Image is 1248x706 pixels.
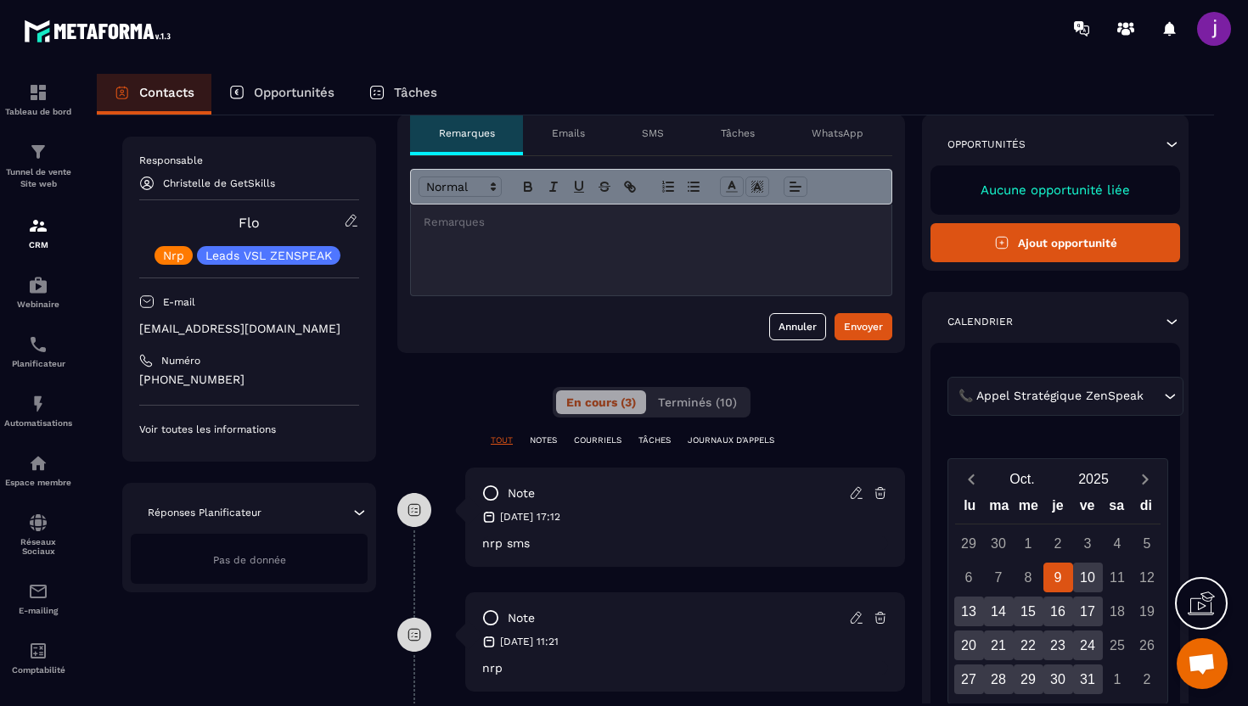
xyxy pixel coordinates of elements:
[1103,529,1133,558] div: 4
[1043,529,1073,558] div: 2
[4,322,72,381] a: schedulerschedulerPlanificateur
[1103,597,1133,626] div: 18
[1073,597,1103,626] div: 17
[213,554,286,566] span: Pas de donnée
[163,295,195,309] p: E-mail
[1043,630,1073,660] div: 23
[161,354,200,367] p: Numéro
[984,529,1014,558] div: 30
[556,390,646,414] button: En cours (3)
[211,74,351,115] a: Opportunités
[482,536,888,550] p: nrp sms
[508,485,535,501] p: note
[1103,563,1133,592] div: 11
[4,665,72,675] p: Comptabilité
[439,126,495,140] p: Remarques
[28,216,48,236] img: formation
[4,70,72,129] a: formationformationTableau de bord
[28,641,48,661] img: accountant
[721,126,755,140] p: Tâches
[1133,529,1162,558] div: 5
[394,85,437,100] p: Tâches
[1073,529,1103,558] div: 3
[351,74,454,115] a: Tâches
[984,563,1014,592] div: 7
[947,137,1026,151] p: Opportunités
[1103,664,1133,694] div: 1
[4,500,72,569] a: social-networksocial-networkRéseaux Sociaux
[28,394,48,414] img: automations
[812,126,863,140] p: WhatsApp
[1014,563,1043,592] div: 8
[769,313,826,340] button: Annuler
[955,529,1161,694] div: Calendar days
[97,74,211,115] a: Contacts
[500,635,559,648] p: [DATE] 11:21
[1043,563,1073,592] div: 9
[28,334,48,355] img: scheduler
[1177,638,1228,689] div: Ouvrir le chat
[4,203,72,262] a: formationformationCRM
[658,395,737,409] span: Terminés (10)
[1058,464,1129,494] button: Open years overlay
[930,223,1180,262] button: Ajout opportunité
[984,597,1014,626] div: 14
[24,15,177,47] img: logo
[985,494,1015,524] div: ma
[844,318,883,335] div: Envoyer
[4,166,72,190] p: Tunnel de vente Site web
[954,597,984,626] div: 13
[482,661,888,675] p: nrp
[642,126,664,140] p: SMS
[835,313,892,340] button: Envoyer
[4,440,72,500] a: automationsautomationsEspace membre
[1073,563,1103,592] div: 10
[954,387,1147,406] span: 📞 Appel Stratégique ZenSpeak
[4,628,72,687] a: accountantaccountantComptabilité
[1014,664,1043,694] div: 29
[574,434,621,446] p: COURRIELS
[984,664,1014,694] div: 28
[648,390,747,414] button: Terminés (10)
[947,315,1013,328] p: Calendrier
[947,377,1183,416] div: Search for option
[1014,529,1043,558] div: 1
[984,630,1014,660] div: 21
[28,275,48,295] img: automations
[954,529,984,558] div: 29
[4,262,72,322] a: automationsautomationsWebinaire
[954,630,984,660] div: 20
[1133,664,1162,694] div: 2
[4,129,72,203] a: formationformationTunnel de vente Site web
[28,453,48,473] img: automations
[139,372,359,388] p: [PHONE_NUMBER]
[638,434,671,446] p: TÂCHES
[955,468,987,490] button: Previous month
[1133,597,1162,626] div: 19
[1103,630,1133,660] div: 25
[4,240,72,249] p: CRM
[954,563,984,592] div: 6
[508,610,535,626] p: note
[530,434,557,446] p: NOTES
[28,142,48,162] img: formation
[4,537,72,556] p: Réseaux Sociaux
[1073,630,1103,660] div: 24
[1133,563,1162,592] div: 12
[1147,387,1160,406] input: Search for option
[4,418,72,428] p: Automatisations
[4,606,72,615] p: E-mailing
[987,464,1058,494] button: Open months overlay
[139,423,359,436] p: Voir toutes les informations
[4,107,72,116] p: Tableau de bord
[1014,630,1043,660] div: 22
[4,569,72,628] a: emailemailE-mailing
[28,581,48,602] img: email
[1043,664,1073,694] div: 30
[4,300,72,309] p: Webinaire
[1073,664,1103,694] div: 31
[254,85,334,100] p: Opportunités
[1014,494,1043,524] div: me
[28,82,48,103] img: formation
[163,177,275,189] p: Christelle de GetSkills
